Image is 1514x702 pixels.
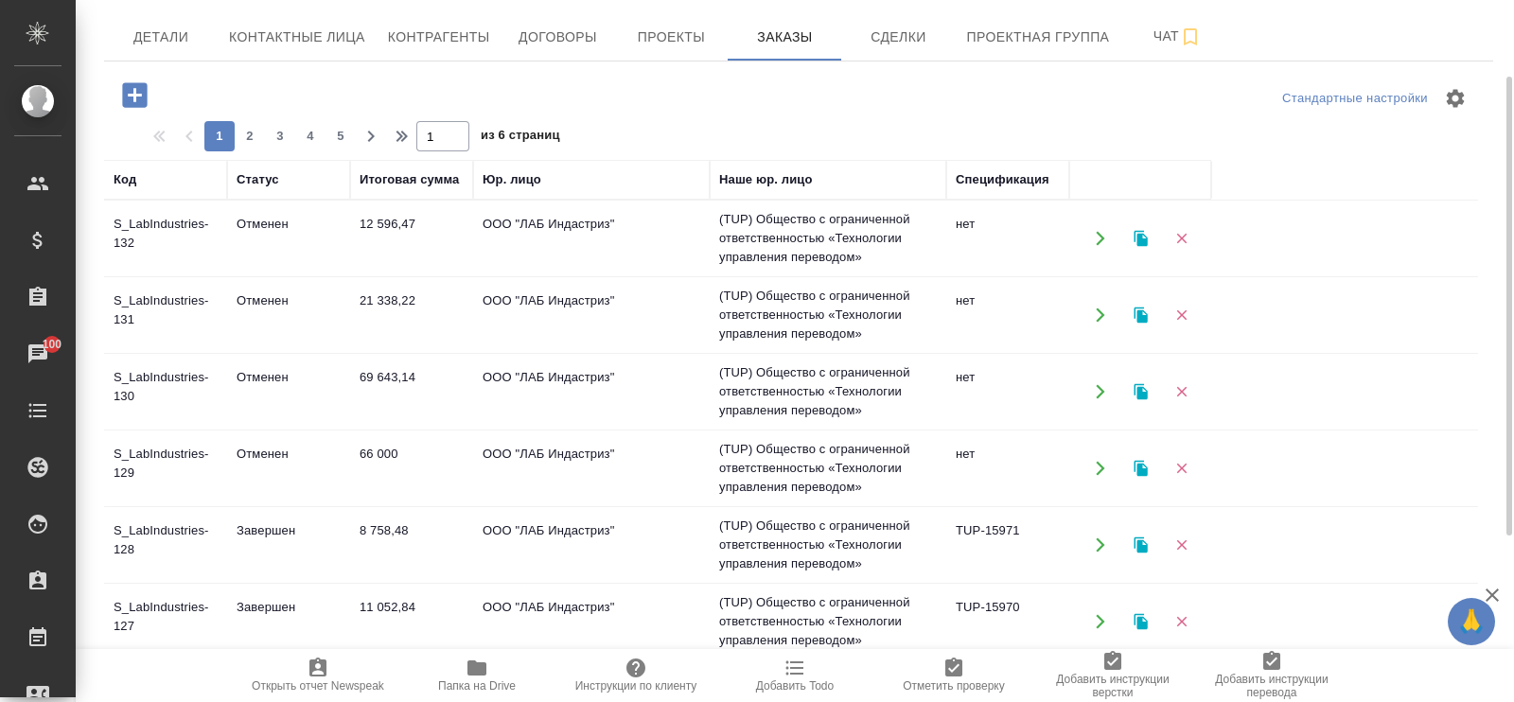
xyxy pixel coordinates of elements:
[235,127,265,146] span: 2
[1121,526,1160,565] button: Клонировать
[104,359,227,425] td: S_LabIndustries-130
[31,335,74,354] span: 100
[227,588,350,655] td: Завершен
[710,430,946,506] td: (TUP) Общество с ограниченной ответственностью «Технологии управления переводом»
[1162,219,1201,258] button: Удалить
[946,359,1069,425] td: нет
[903,679,1004,693] span: Отметить проверку
[350,282,473,348] td: 21 338,22
[295,127,326,146] span: 4
[710,201,946,276] td: (TUP) Общество с ограниченной ответственностью «Технологии управления переводом»
[946,282,1069,348] td: нет
[1162,603,1201,641] button: Удалить
[350,588,473,655] td: 11 052,84
[966,26,1109,49] span: Проектная группа
[575,679,697,693] span: Инструкции по клиенту
[473,282,710,348] td: ООО "ЛАБ Индастриз"
[109,76,161,114] button: Добавить проект
[1455,602,1488,641] span: 🙏
[946,205,1069,272] td: нет
[1033,649,1192,702] button: Добавить инструкции верстки
[326,121,356,151] button: 5
[229,26,365,49] span: Контактные лица
[956,170,1049,189] div: Спецификация
[104,205,227,272] td: S_LabIndustries-132
[946,588,1069,655] td: TUP-15970
[946,435,1069,501] td: нет
[5,330,71,377] a: 100
[295,121,326,151] button: 4
[350,359,473,425] td: 69 643,14
[1081,449,1119,488] button: Открыть
[388,26,490,49] span: Контрагенты
[483,170,541,189] div: Юр. лицо
[1204,673,1340,699] span: Добавить инструкции перевода
[350,435,473,501] td: 66 000
[104,282,227,348] td: S_LabIndustries-131
[114,170,136,189] div: Код
[715,649,874,702] button: Добавить Todo
[710,277,946,353] td: (TUP) Общество с ограниченной ответственностью «Технологии управления переводом»
[710,354,946,430] td: (TUP) Общество с ограниченной ответственностью «Технологии управления переводом»
[710,584,946,659] td: (TUP) Общество с ограниченной ответственностью «Технологии управления переводом»
[326,127,356,146] span: 5
[1192,649,1351,702] button: Добавить инструкции перевода
[1081,603,1119,641] button: Открыть
[1162,296,1201,335] button: Удалить
[1081,526,1119,565] button: Открыть
[115,26,206,49] span: Детали
[1081,296,1119,335] button: Открыть
[1448,598,1495,645] button: 🙏
[1121,373,1160,412] button: Клонировать
[1121,603,1160,641] button: Клонировать
[227,512,350,578] td: Завершен
[227,435,350,501] td: Отменен
[719,170,813,189] div: Наше юр. лицо
[1162,526,1201,565] button: Удалить
[238,649,397,702] button: Открыть отчет Newspeak
[1179,26,1202,48] svg: Подписаться
[227,282,350,348] td: Отменен
[874,649,1033,702] button: Отметить проверку
[473,205,710,272] td: ООО "ЛАБ Индастриз"
[252,679,384,693] span: Открыть отчет Newspeak
[481,124,560,151] span: из 6 страниц
[237,170,279,189] div: Статус
[946,512,1069,578] td: TUP-15971
[853,26,943,49] span: Сделки
[756,679,834,693] span: Добавить Todo
[1081,373,1119,412] button: Открыть
[473,588,710,655] td: ООО "ЛАБ Индастриз"
[104,588,227,655] td: S_LabIndustries-127
[625,26,716,49] span: Проекты
[350,512,473,578] td: 8 758,48
[227,359,350,425] td: Отменен
[556,649,715,702] button: Инструкции по клиенту
[265,127,295,146] span: 3
[1121,219,1160,258] button: Клонировать
[1121,449,1160,488] button: Клонировать
[710,507,946,583] td: (TUP) Общество с ограниченной ответственностью «Технологии управления переводом»
[1162,449,1201,488] button: Удалить
[350,205,473,272] td: 12 596,47
[473,435,710,501] td: ООО "ЛАБ Индастриз"
[473,512,710,578] td: ООО "ЛАБ Индастриз"
[1121,296,1160,335] button: Клонировать
[397,649,556,702] button: Папка на Drive
[1081,219,1119,258] button: Открыть
[227,205,350,272] td: Отменен
[739,26,830,49] span: Заказы
[473,359,710,425] td: ООО "ЛАБ Индастриз"
[104,435,227,501] td: S_LabIndustries-129
[265,121,295,151] button: 3
[1433,76,1478,121] span: Настроить таблицу
[1132,25,1223,48] span: Чат
[360,170,459,189] div: Итоговая сумма
[1162,373,1201,412] button: Удалить
[512,26,603,49] span: Договоры
[235,121,265,151] button: 2
[1277,84,1433,114] div: split button
[1045,673,1181,699] span: Добавить инструкции верстки
[104,512,227,578] td: S_LabIndustries-128
[438,679,516,693] span: Папка на Drive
